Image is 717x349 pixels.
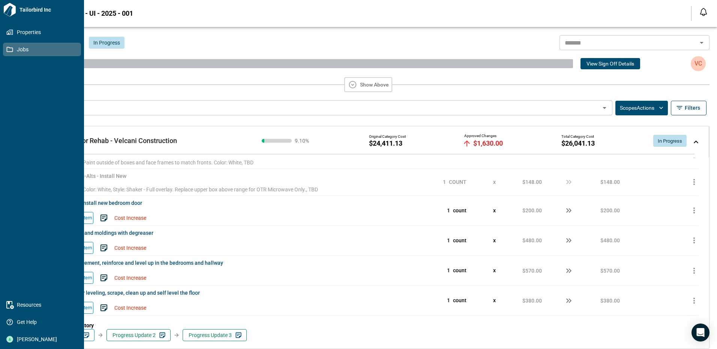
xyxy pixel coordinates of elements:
[112,331,156,339] span: Progress Update 2
[83,160,253,166] span: Paint outside of boxes and face frames to match fronts. Color: White, TBD
[694,140,698,143] img: expand
[694,59,702,68] p: VC
[13,46,74,53] span: Jobs
[13,301,74,309] span: Resources
[106,329,171,341] button: Progress Update 2
[453,297,466,303] span: count
[600,207,620,214] span: $200.00
[16,6,81,13] span: Tailorbird Inc
[35,137,177,145] span: VA In Unit Interior Rehab - Velcani Construction
[691,324,709,342] div: Open Intercom Messenger
[13,318,74,326] span: Get Help
[493,207,496,213] span: x
[493,152,496,158] span: x
[93,40,120,46] span: In Progress
[114,304,146,312] span: Cost Increase
[671,101,706,115] button: Filters
[493,297,496,303] span: x
[653,138,687,144] span: In Progress
[493,267,496,273] span: x
[447,207,450,213] span: 1
[561,140,595,147] span: $26,041.13
[449,152,466,158] span: COUNT
[344,77,392,92] button: Show Above
[600,237,620,244] span: $480.00
[13,28,74,36] span: Properties
[615,101,668,115] button: ScopesActions
[522,267,542,274] span: $570.00
[447,297,450,303] span: 1
[48,256,223,270] span: Subfloor replacement, reinforce and level up in the bedrooms and hallway
[114,214,146,222] span: Cost Increase
[27,126,709,158] div: VA In Unit Interior Rehab - Velcani Construction9.10%Original Category Cost$24,411.13Approved Cha...
[13,336,74,343] span: [PERSON_NAME]
[48,286,200,300] span: Basement floor leveling, scrape, clean up and self level the floor
[522,237,542,244] span: $480.00
[600,297,620,304] span: $380.00
[697,6,709,18] button: Open notification feed
[599,103,610,113] button: Open
[449,179,466,185] span: COUNT
[3,25,81,39] a: Properties
[453,207,466,213] span: count
[114,244,146,252] span: Cost Increase
[83,186,318,192] span: Color: White, Style: Shaker - Full overlay. Replace upper box above range for OTR Microwave Only....
[432,152,446,158] span: 34.03
[522,207,542,214] span: $200.00
[493,237,496,243] span: x
[48,196,142,210] span: purchase and install new bedroom door
[600,178,620,186] span: $148.00
[443,179,446,185] span: 1
[189,331,232,339] span: Progress Update 3
[3,43,81,56] a: Jobs
[522,178,542,186] span: $148.00
[48,226,153,240] span: clean up doors and moldings with degreaser
[183,329,247,341] button: Progress Update 3
[473,140,503,147] span: $1,630.00
[114,274,146,282] span: Cost Increase
[600,267,620,274] span: $570.00
[295,138,317,143] span: 9.10 %
[369,140,402,147] span: $24,411.13
[369,134,406,139] span: Original Category Cost
[447,267,450,273] span: 1
[453,267,466,273] span: count
[493,179,496,185] span: x
[685,104,700,112] span: Filters
[522,297,542,304] span: $380.00
[48,169,126,183] span: Upper Box Sets-Alts - Install New
[447,237,450,243] span: 1
[561,134,594,139] span: Total Category Cost
[453,237,466,243] span: count
[580,58,640,69] button: View Sign Off Details
[464,134,496,138] span: Approved Changes
[696,37,707,48] button: Open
